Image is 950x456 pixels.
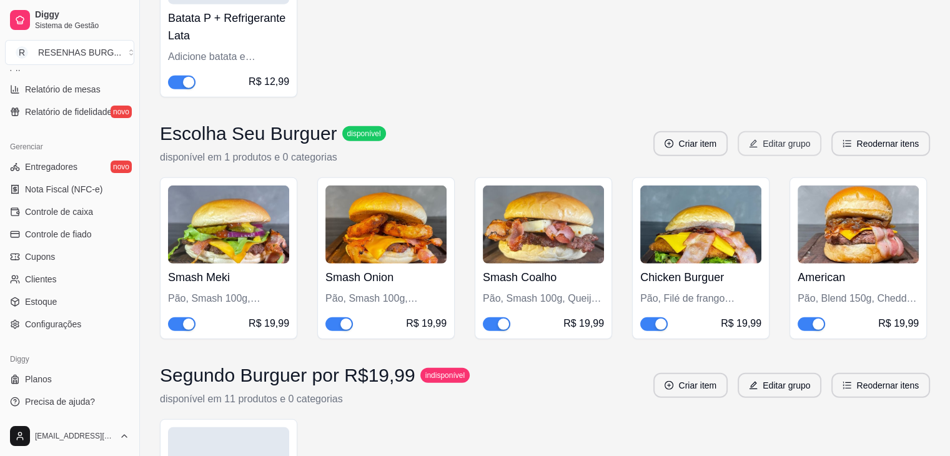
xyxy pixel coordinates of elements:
[5,79,134,99] a: Relatório de mesas
[843,381,851,390] span: ordered-list
[25,206,93,218] span: Controle de caixa
[798,291,919,306] div: Pão, Blend 150g, Cheddar, Baconj e cebola caramelizada
[25,83,101,96] span: Relatório de mesas
[831,373,930,398] button: ordered-listReodernar itens
[325,269,447,286] h4: Smash Onion
[38,46,121,59] div: RESENHAS BURG ...
[249,316,289,331] div: R$ 19,99
[5,349,134,369] div: Diggy
[16,46,28,59] span: R
[168,269,289,286] h4: Smash Meki
[168,186,289,264] img: product-image
[35,9,129,21] span: Diggy
[5,137,134,157] div: Gerenciar
[5,202,134,222] a: Controle de caixa
[563,316,604,331] div: R$ 19,99
[798,269,919,286] h4: American
[843,139,851,148] span: ordered-list
[878,316,919,331] div: R$ 19,99
[483,291,604,306] div: Pão, Smash 100g, Queijo Coalho, Bacon e Molho Resenhas
[738,131,821,156] button: editEditar grupo
[483,186,604,264] img: product-image
[738,373,821,398] button: editEditar grupo
[35,431,114,441] span: [EMAIL_ADDRESS][DOMAIN_NAME]
[25,273,57,285] span: Clientes
[160,150,386,165] p: disponível em 1 produtos e 0 categorias
[406,316,447,331] div: R$ 19,99
[35,21,129,31] span: Sistema de Gestão
[5,247,134,267] a: Cupons
[749,139,758,148] span: edit
[665,381,673,390] span: plus-circle
[25,161,77,173] span: Entregadores
[5,157,134,177] a: Entregadoresnovo
[5,224,134,244] a: Controle de fiado
[5,421,134,451] button: [EMAIL_ADDRESS][DOMAIN_NAME]
[5,102,134,122] a: Relatório de fidelidadenovo
[25,106,112,118] span: Relatório de fidelidade
[325,186,447,264] img: product-image
[721,316,761,331] div: R$ 19,99
[423,370,467,380] span: indisponível
[160,122,337,145] h3: Escolha Seu Burguer
[483,269,604,286] h4: Smash Coalho
[5,369,134,389] a: Planos
[25,295,57,308] span: Estoque
[25,183,102,196] span: Nota Fiscal (NFC-e)
[640,269,761,286] h4: Chicken Burguer
[665,139,673,148] span: plus-circle
[25,250,55,263] span: Cupons
[25,373,52,385] span: Planos
[160,392,470,407] p: disponível em 11 produtos e 0 categorias
[640,186,761,264] img: product-image
[5,314,134,334] a: Configurações
[831,131,930,156] button: ordered-listReodernar itens
[798,186,919,264] img: product-image
[5,179,134,199] a: Nota Fiscal (NFC-e)
[5,269,134,289] a: Clientes
[25,318,81,330] span: Configurações
[5,392,134,412] a: Precisa de ajuda?
[345,129,383,139] span: disponível
[325,291,447,306] div: Pão, Smash 100g, Cheddar, Bacon, Onion Rings e Molho resenhas
[749,381,758,390] span: edit
[5,40,134,65] button: Select a team
[25,395,95,408] span: Precisa de ajuda?
[5,292,134,312] a: Estoque
[160,364,415,387] h3: Segundo Burguer por R$19,99
[249,74,289,89] div: R$ 12,99
[168,291,289,306] div: Pão, Smash 100g, Cheddar, Bacon, Picles, Salada, [GEOGRAPHIC_DATA] e katchup.
[653,373,728,398] button: plus-circleCriar item
[168,49,289,64] div: Adicione batata e refrigerante lata
[168,9,289,44] h4: Batata P + Refrigerante Lata
[640,291,761,306] div: Pão, Filé de frango empanado, Cheddar, [PERSON_NAME] e Molho Resenhas
[5,5,134,35] a: DiggySistema de Gestão
[25,228,92,240] span: Controle de fiado
[653,131,728,156] button: plus-circleCriar item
